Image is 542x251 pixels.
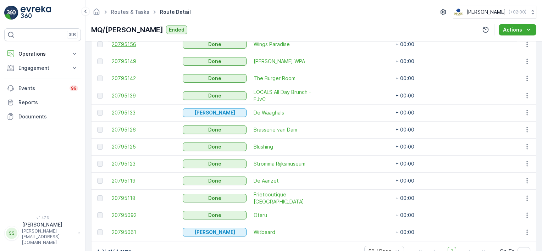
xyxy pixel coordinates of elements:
[97,195,103,201] div: Toggle Row Selected
[183,74,247,83] button: Done
[254,229,317,236] a: Witbaard
[392,155,463,172] td: + 00:00
[392,87,463,104] td: + 00:00
[183,40,247,49] button: Done
[97,76,103,81] div: Toggle Row Selected
[392,53,463,70] td: + 00:00
[97,212,103,218] div: Toggle Row Selected
[112,126,176,133] a: 20795126
[254,126,317,133] a: Brasserie van Dam
[4,95,81,110] a: Reports
[254,177,317,184] a: De Aanzet
[499,24,536,35] button: Actions
[6,228,17,239] div: SS
[22,228,74,245] p: [PERSON_NAME][EMAIL_ADDRESS][DOMAIN_NAME]
[97,229,103,235] div: Toggle Row Selected
[183,228,247,236] button: Geen Afval
[392,121,463,138] td: + 00:00
[97,178,103,184] div: Toggle Row Selected
[509,9,526,15] p: ( +02:00 )
[392,189,463,207] td: + 00:00
[392,138,463,155] td: + 00:00
[254,212,317,219] a: Otaru
[392,224,463,241] td: + 00:00
[112,177,176,184] a: 20795119
[453,8,464,16] img: basis-logo_rgb2x.png
[159,9,192,16] span: Route Detail
[112,58,176,65] a: 20795149
[254,75,317,82] a: The Burger Room
[392,36,463,53] td: + 00:00
[208,195,221,202] p: Done
[97,144,103,150] div: Toggle Row Selected
[97,110,103,116] div: Toggle Row Selected
[503,26,522,33] p: Actions
[112,92,176,99] a: 20795139
[254,109,317,116] a: De Waaghals
[208,143,221,150] p: Done
[208,92,221,99] p: Done
[22,221,74,228] p: [PERSON_NAME]
[392,207,463,224] td: + 00:00
[254,41,317,48] span: Wings Paradise
[254,58,317,65] a: George WPA
[208,160,221,167] p: Done
[183,194,247,202] button: Done
[18,113,78,120] p: Documents
[112,75,176,82] a: 20795142
[97,127,103,133] div: Toggle Row Selected
[91,24,163,35] p: MQ/[PERSON_NAME]
[4,221,81,245] button: SS[PERSON_NAME][PERSON_NAME][EMAIL_ADDRESS][DOMAIN_NAME]
[18,65,67,72] p: Engagement
[208,177,221,184] p: Done
[4,6,18,20] img: logo
[112,143,176,150] a: 20795125
[112,109,176,116] span: 20795133
[112,229,176,236] a: 20795061
[183,57,247,66] button: Done
[453,6,536,18] button: [PERSON_NAME](+02:00)
[21,6,51,20] img: logo_light-DOdMpM7g.png
[208,126,221,133] p: Done
[254,191,317,205] a: Frietboutique Amsterdam Oud-Zuid
[183,125,247,134] button: Done
[208,58,221,65] p: Done
[18,85,65,92] p: Events
[183,211,247,219] button: Done
[112,41,176,48] a: 20795156
[194,109,235,116] p: [PERSON_NAME]
[208,75,221,82] p: Done
[4,81,81,95] a: Events99
[392,172,463,189] td: + 00:00
[71,85,77,91] p: 99
[166,26,187,34] button: Ended
[208,212,221,219] p: Done
[194,229,235,236] p: [PERSON_NAME]
[466,9,506,16] p: [PERSON_NAME]
[97,93,103,99] div: Toggle Row Selected
[183,143,247,151] button: Done
[208,41,221,48] p: Done
[97,58,103,64] div: Toggle Row Selected
[183,91,247,100] button: Done
[254,160,317,167] a: Stromma Rijksmuseum
[254,89,317,103] a: LOCALS All Day Brunch - EJvC
[112,195,176,202] a: 20795118
[111,9,149,15] a: Routes & Tasks
[112,160,176,167] a: 20795123
[169,26,184,33] p: Ended
[183,160,247,168] button: Done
